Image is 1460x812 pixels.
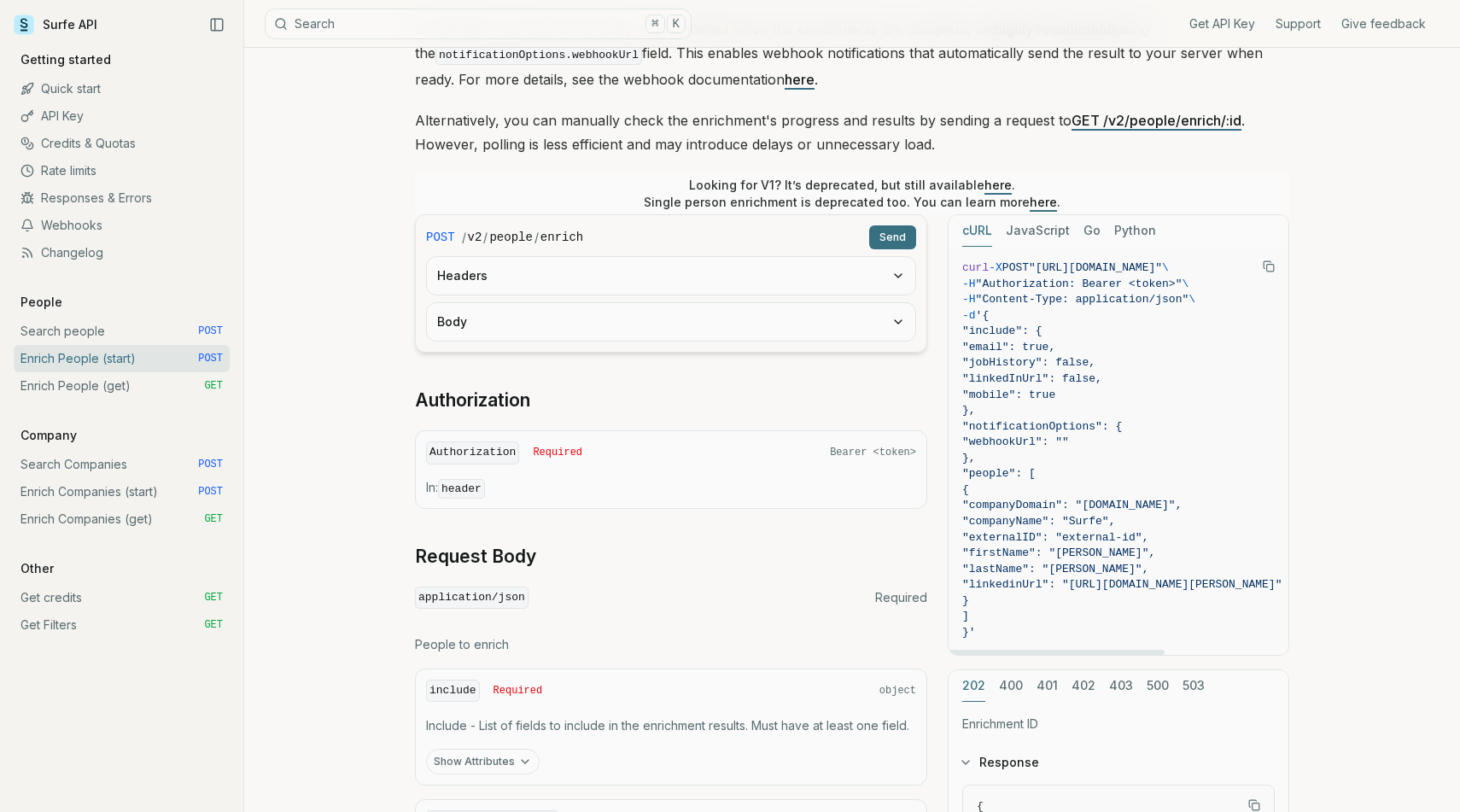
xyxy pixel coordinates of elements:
[1276,15,1321,32] a: Support
[415,17,1289,91] p: Enrichment runs asynchronously. To be notified when the enrichments are complete, we using the fi...
[1189,15,1255,32] a: Get API Key
[999,670,1023,702] button: 400
[949,740,1288,785] button: Response
[14,505,230,533] a: Enrich Companies (get) GET
[415,545,536,569] a: Request Body
[962,372,1102,385] span: "linkedInUrl": false,
[265,9,692,39] button: Search⌘K
[14,75,230,102] a: Quick start
[1114,215,1156,247] button: Python
[869,225,916,249] button: Send
[962,563,1148,575] span: "lastName": "[PERSON_NAME]",
[415,388,530,412] a: Authorization
[462,229,466,246] span: /
[1182,277,1188,290] span: \
[962,277,976,290] span: -H
[1183,670,1205,702] button: 503
[14,294,69,311] p: People
[14,130,230,157] a: Credits & Quotas
[489,229,532,246] code: people
[962,388,1055,401] span: "mobile": true
[976,293,1189,306] span: "Content-Type: application/json"
[1162,261,1169,274] span: \
[962,483,969,496] span: {
[198,352,223,365] span: POST
[962,594,969,607] span: }
[204,12,230,38] button: Collapse Sidebar
[14,102,230,130] a: API Key
[984,178,1012,192] a: here
[14,12,97,38] a: Surfe API
[435,45,642,65] code: notificationOptions.webhookUrl
[962,626,976,639] span: }'
[14,318,230,345] a: Search people POST
[415,587,529,610] code: application/json
[644,177,1060,211] p: Looking for V1? It’s deprecated, but still available . Single person enrichment is deprecated too...
[14,478,230,505] a: Enrich Companies (start) POST
[962,515,1115,528] span: "companyName": "Surfe",
[645,15,664,33] kbd: ⌘
[14,584,230,611] a: Get credits GET
[415,636,927,653] p: People to enrich
[1037,670,1058,702] button: 401
[962,324,1042,337] span: "include": {
[14,451,230,478] a: Search Companies POST
[483,229,488,246] span: /
[14,51,118,68] p: Getting started
[426,479,916,498] p: In:
[426,680,480,703] code: include
[962,531,1148,544] span: "externalID": "external-id",
[875,589,927,606] span: Required
[204,618,223,632] span: GET
[1029,261,1162,274] span: "[URL][DOMAIN_NAME]"
[427,257,915,295] button: Headers
[976,309,990,322] span: '{
[879,684,916,698] span: object
[438,479,485,499] code: header
[962,716,1275,733] p: Enrichment ID
[204,379,223,393] span: GET
[962,499,1182,511] span: "companyDomain": "[DOMAIN_NAME]",
[962,578,1282,591] span: "linkedinUrl": "[URL][DOMAIN_NAME][PERSON_NAME]"
[14,345,230,372] a: Enrich People (start) POST
[14,372,230,400] a: Enrich People (get) GET
[14,560,61,577] p: Other
[962,261,989,274] span: curl
[533,446,582,459] span: Required
[962,215,992,247] button: cURL
[493,684,543,698] span: Required
[198,324,223,338] span: POST
[962,293,976,306] span: -H
[14,611,230,639] a: Get Filters GET
[540,229,583,246] code: enrich
[962,404,976,417] span: },
[962,356,1095,369] span: "jobHistory": false,
[415,108,1289,156] p: Alternatively, you can manually check the enrichment's progress and results by sending a request ...
[1188,293,1195,306] span: \
[14,427,84,444] p: Company
[204,591,223,605] span: GET
[426,229,455,246] span: POST
[198,458,223,471] span: POST
[1002,261,1029,274] span: POST
[198,485,223,499] span: POST
[1072,112,1241,129] a: GET /v2/people/enrich/:id
[962,435,1069,448] span: "webhookUrl": ""
[1256,254,1282,279] button: Copy Text
[1083,215,1101,247] button: Go
[426,749,540,774] button: Show Attributes
[1072,670,1095,702] button: 402
[976,277,1183,290] span: "Authorization: Bearer <token>"
[468,229,482,246] code: v2
[1147,670,1169,702] button: 500
[785,71,815,88] a: here
[1006,215,1070,247] button: JavaScript
[962,309,976,322] span: -d
[667,15,686,33] kbd: K
[989,261,1002,274] span: -X
[962,546,1155,559] span: "firstName": "[PERSON_NAME]",
[427,303,915,341] button: Body
[1030,195,1057,209] a: here
[962,610,969,622] span: ]
[1109,670,1133,702] button: 403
